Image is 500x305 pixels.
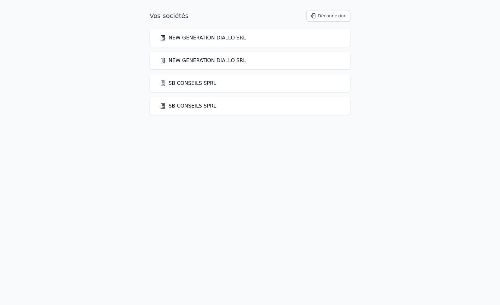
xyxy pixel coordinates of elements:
[150,11,188,20] h1: Vos sociétés
[160,79,216,87] a: SB CONSEILS SPRL
[160,34,246,42] a: NEW GENERATION DIALLO SRL
[160,102,216,110] a: SB CONSEILS SPRL
[307,10,350,21] button: Déconnexion
[160,57,246,64] a: NEW GENERATION DIALLO SRL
